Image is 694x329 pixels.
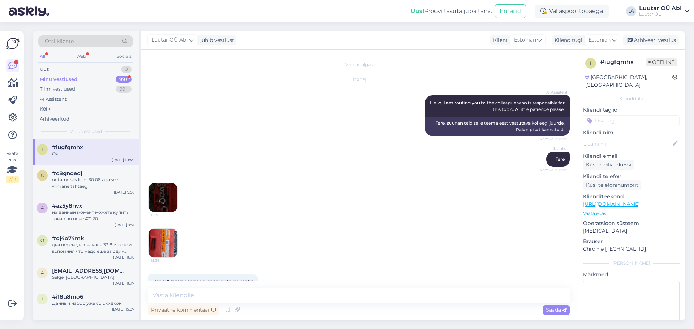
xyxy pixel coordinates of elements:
[646,58,677,66] span: Offline
[583,260,680,267] div: [PERSON_NAME]
[430,100,566,112] span: Hello, I am routing you to the colleague who is responsible for this topic. A little patience ple...
[6,176,19,183] div: 2 / 3
[52,274,134,281] div: Selge. [GEOGRAPHIC_DATA]
[52,144,83,151] span: #iugfqmhx
[583,238,680,245] p: Brauser
[69,128,102,135] span: Minu vestlused
[52,268,127,274] span: annikakaljund@gmail.com
[38,52,47,61] div: All
[115,52,133,61] div: Socials
[583,245,680,253] p: Chrome [TECHNICAL_ID]
[112,157,134,163] div: [DATE] 10:49
[626,6,636,16] div: LA
[115,222,134,228] div: [DATE] 9:51
[639,5,682,11] div: Luutar OÜ Abi
[75,52,87,61] div: Web
[6,37,20,51] img: Askly Logo
[583,201,640,207] a: [URL][DOMAIN_NAME]
[151,36,188,44] span: Luutar OÜ Abi
[546,307,567,313] span: Saada
[490,36,508,44] div: Klient
[112,307,134,312] div: [DATE] 15:07
[552,36,582,44] div: Klienditugi
[41,205,44,211] span: a
[148,305,219,315] div: Privaatne kommentaar
[583,173,680,180] p: Kliendi telefon
[495,4,526,18] button: Emailid
[52,203,82,209] span: #az5y8nvx
[52,177,134,190] div: ootame siis kuni 30.08 aga see viimane tähtaeg
[45,38,74,45] span: Otsi kliente
[583,220,680,227] p: Operatsioonisüsteem
[52,300,134,307] div: Данный набор уже со скидкой
[40,238,44,243] span: o
[52,151,134,157] div: Ok
[623,35,679,45] div: Arhiveeri vestlus
[197,36,234,44] div: juhib vestlust
[41,270,44,276] span: a
[114,190,134,195] div: [DATE] 9:56
[52,294,83,300] span: #i18u8mo6
[148,61,570,68] div: Vestlus algas
[151,258,178,263] span: 15:36
[583,129,680,137] p: Kliendi nimi
[151,212,178,218] span: 15:36
[40,116,69,123] div: Arhiveeritud
[639,5,690,17] a: Luutar OÜ AbiLuutar OÜ
[514,36,536,44] span: Estonian
[148,77,570,83] div: [DATE]
[583,210,680,217] p: Vaata edasi ...
[425,117,570,136] div: Tere, suunan teid selle teema eest vastutava kolleegi juurde. Palun pisut kannatust.
[113,255,134,260] div: [DATE] 16:18
[583,95,680,102] div: Kliendi info
[540,146,567,151] span: Jaanika
[41,173,44,178] span: c
[535,5,609,18] div: Väljaspool tööaega
[149,229,177,257] img: Attachment
[600,58,646,66] div: # iugfqmhx
[52,235,84,242] span: #oj4o74mk
[40,105,50,113] div: Kõik
[40,86,75,93] div: Tiimi vestlused
[540,90,567,95] span: AI Assistent
[556,156,565,162] span: Tere
[42,147,43,152] span: i
[583,115,680,126] input: Lisa tag
[411,7,492,16] div: Proovi tasuta juba täna:
[52,209,134,222] div: на данный момент можете купить товар по цене 471,20
[149,183,177,212] img: Attachment
[52,170,82,177] span: #c8gnqedj
[590,60,591,66] span: i
[583,152,680,160] p: Kliendi email
[583,160,634,170] div: Küsi meiliaadressi
[540,167,567,173] span: Nähtud ✓ 15:36
[113,281,134,286] div: [DATE] 16:17
[583,140,671,148] input: Lisa nimi
[583,271,680,278] p: Märkmed
[40,96,67,103] div: AI Assistent
[40,76,77,83] div: Minu vestlused
[52,320,78,326] span: #ok1r1j94
[583,106,680,114] p: Kliendi tag'id
[116,86,132,93] div: 99+
[52,242,134,255] div: два перевода сначала 33.8 и потом вспомнил что надо еще за один день
[583,193,680,200] p: Klienditeekond
[153,278,253,284] span: Kas sellist torukeerme lõikajat võetakse panti?
[588,36,611,44] span: Estonian
[411,8,424,14] b: Uus!
[585,74,672,89] div: [GEOGRAPHIC_DATA], [GEOGRAPHIC_DATA]
[6,150,19,183] div: Vaata siia
[540,136,567,142] span: Nähtud ✓ 15:36
[40,66,49,73] div: Uus
[116,76,132,83] div: 99+
[639,11,682,17] div: Luutar OÜ
[42,296,43,302] span: i
[121,66,132,73] div: 0
[583,180,641,190] div: Küsi telefoninumbrit
[583,227,680,235] p: [MEDICAL_DATA]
